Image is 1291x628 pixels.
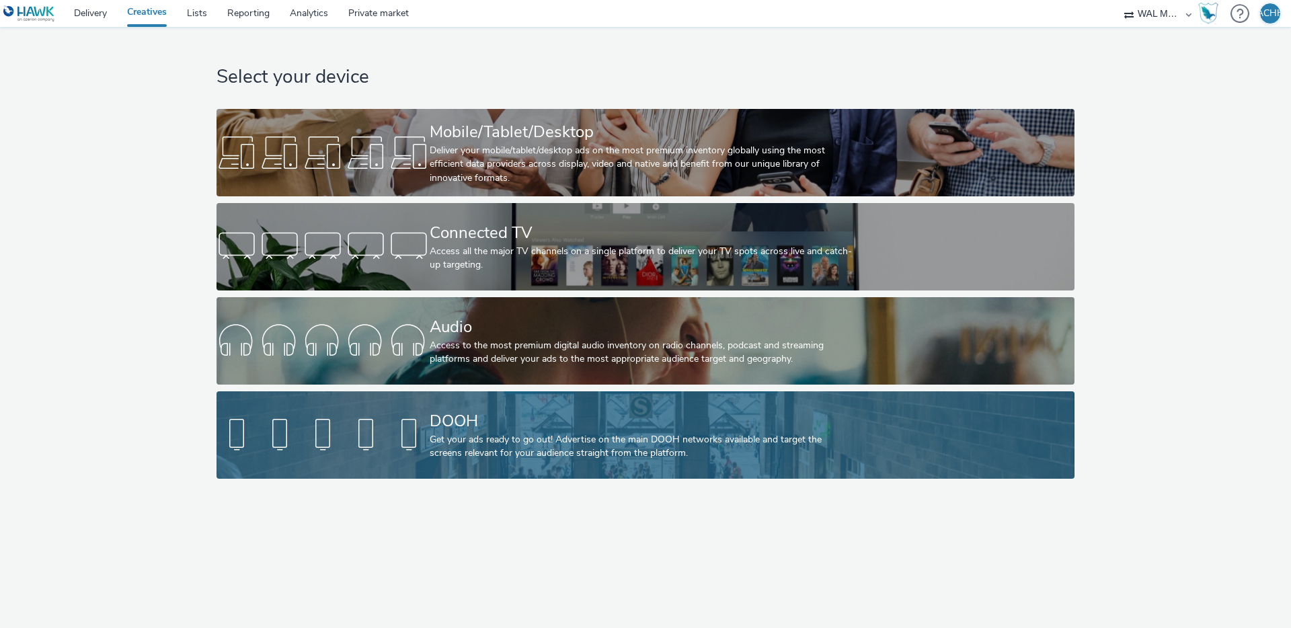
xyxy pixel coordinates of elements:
a: Hawk Academy [1198,3,1224,24]
div: DOOH [430,409,856,433]
div: Connected TV [430,221,856,245]
a: Connected TVAccess all the major TV channels on a single platform to deliver your TV spots across... [217,203,1074,290]
div: Deliver your mobile/tablet/desktop ads on the most premium inventory globally using the most effi... [430,144,856,185]
div: ACHH [1257,3,1284,24]
h1: Select your device [217,65,1074,90]
div: Get your ads ready to go out! Advertise on the main DOOH networks available and target the screen... [430,433,856,461]
div: Access all the major TV channels on a single platform to deliver your TV spots across live and ca... [430,245,856,272]
div: Mobile/Tablet/Desktop [430,120,856,144]
a: DOOHGet your ads ready to go out! Advertise on the main DOOH networks available and target the sc... [217,391,1074,479]
a: AudioAccess to the most premium digital audio inventory on radio channels, podcast and streaming ... [217,297,1074,385]
img: undefined Logo [3,5,55,22]
a: Mobile/Tablet/DesktopDeliver your mobile/tablet/desktop ads on the most premium inventory globall... [217,109,1074,196]
div: Audio [430,315,856,339]
div: Access to the most premium digital audio inventory on radio channels, podcast and streaming platf... [430,339,856,366]
img: Hawk Academy [1198,3,1218,24]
